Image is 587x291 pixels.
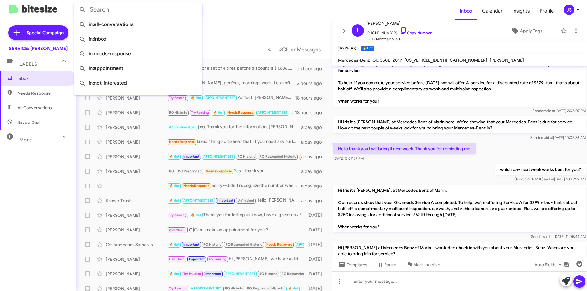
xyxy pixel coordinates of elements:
[238,155,256,158] span: RO Historic
[79,17,198,32] span: in:all-conversations
[167,270,304,277] div: That's great. Thanks.
[178,169,201,173] span: RO Responded
[301,154,327,160] div: a day ago
[74,2,202,17] input: Search
[393,57,402,63] span: 2019
[167,80,297,87] div: Hi [PERSON_NAME], perfect, mornings work. I can offer [DATE] between 8:00 AM and 11:00 AM. Would ...
[17,119,40,125] span: Save a Deal
[338,46,358,51] small: Try Pausing
[106,110,167,116] div: [PERSON_NAME]
[191,96,201,100] span: 🔥 Hot
[20,61,37,67] span: Labels
[225,286,243,290] span: RO Historic
[260,155,296,158] span: RO Responded Historic
[266,242,292,246] span: Needs Response
[384,259,396,270] span: Pause
[167,94,295,101] div: Perfect, [PERSON_NAME]. I’ve scheduled you for [DATE] 11:00 AM. This will also lock in the flash ...
[191,111,209,115] span: Try Pausing
[296,242,326,246] span: APPOINTMENT SET
[169,272,179,276] span: 🔥 Hot
[106,212,167,218] div: [PERSON_NAME]
[295,95,327,101] div: 18 hours ago
[332,259,372,270] button: Templates
[169,111,187,115] span: RO Historic
[282,272,318,276] span: RO Responded Historic
[400,31,432,35] a: Copy Number
[259,272,277,276] span: RO Historic
[106,139,167,145] div: [PERSON_NAME]
[413,259,440,270] span: Mark Inactive
[189,257,205,261] span: Important
[169,198,179,202] span: 🔥 Hot
[238,198,254,202] span: Unfinished
[543,177,554,181] span: said at
[530,259,569,270] button: Auto Fields
[304,256,327,262] div: [DATE]
[167,138,301,145] div: Liked “I'm glad to hear that! If you need any further service or maintenance for your vehicle, fe...
[17,105,52,111] span: All Conversations
[106,95,167,101] div: [PERSON_NAME]
[183,242,199,246] span: Important
[206,169,232,173] span: Needs Response
[304,212,327,218] div: [DATE]
[401,259,445,270] button: Mark Inactive
[213,111,223,115] span: 🔥 Hot
[167,256,304,263] div: Hi [PERSON_NAME], we have a driver outside waiting for you. Thank you.
[366,20,432,27] span: [PERSON_NAME]
[304,271,327,277] div: [DATE]
[304,242,327,248] div: [DATE]
[106,198,167,204] div: Kroner Trust
[79,76,198,90] span: in:not-interested
[17,75,69,82] span: Inbox
[265,43,324,56] nav: Page navigation example
[533,108,586,113] span: Sender [DATE] 2:05:07 PM
[191,213,201,217] span: 🔥 Hot
[203,242,221,246] span: RO Historic
[167,124,301,131] div: Thank you for the information, [PERSON_NAME]! The account records have been updated.
[200,125,205,129] span: RO
[203,155,233,158] span: APPOINTMENT SET
[564,5,574,15] div: JS
[227,111,253,115] span: Needs Response
[209,257,227,261] span: Try Pausing
[167,182,301,189] div: Sorry--didn't recognize the number when you first texted. I made an appointment by phone. Thanks.
[169,257,185,261] span: Call Them
[106,124,167,130] div: [PERSON_NAME]
[257,111,287,115] span: APPOINTMENT SET
[297,80,327,86] div: 2 hours ago
[535,2,559,20] a: Profile
[366,27,432,36] span: [PHONE_NUMBER]
[301,183,327,189] div: a day ago
[279,45,282,53] span: »
[297,66,327,72] div: an hour ago
[455,2,477,20] a: Inbox
[225,272,255,276] span: APPOINTMENT SET
[490,57,524,63] span: [PERSON_NAME]
[167,197,301,204] div: Hello [PERSON_NAME], this is [PERSON_NAME] from Mercedes-Benz of Marin. Kroner mentioned connecti...
[106,154,167,160] div: [PERSON_NAME]
[301,168,327,174] div: a day ago
[338,57,370,63] span: Mercedes-Benz
[372,259,401,270] button: Pause
[183,272,201,276] span: Try Pausing
[333,143,476,154] p: Hello thank you I will bring it next week. Thank you for reminding me.
[167,226,304,234] div: Can I make an appointment for you ?
[106,271,167,277] div: [PERSON_NAME]
[167,65,297,72] div: The total for a set of 4 tires before discount is $1,686.67. With the $150 offer applied, your to...
[333,59,586,107] p: Hi [PERSON_NAME], this is [PERSON_NAME], Manager at Mercedes Benz of Marin. Our records show that...
[183,155,199,158] span: Important
[495,25,558,36] button: Apply Tags
[333,156,364,161] span: [DATE] 5:07:57 PM
[268,45,271,53] span: «
[559,5,580,15] button: JS
[183,184,209,188] span: Needs Response
[404,57,487,63] span: [US_VEHICLE_IDENTIFICATION_NUMBER]
[531,234,586,239] span: Sender [DATE] 11:05:44 AM
[333,242,586,259] p: Hi [PERSON_NAME] at Mercedes Benz of Marin. I wanted to check in with you about your Mercedes-Ben...
[205,96,235,100] span: APPOINTMENT SET
[372,57,390,63] span: Glc 350E
[167,153,301,160] div: no
[247,286,284,290] span: RO Responded Historic
[337,259,367,270] span: Templates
